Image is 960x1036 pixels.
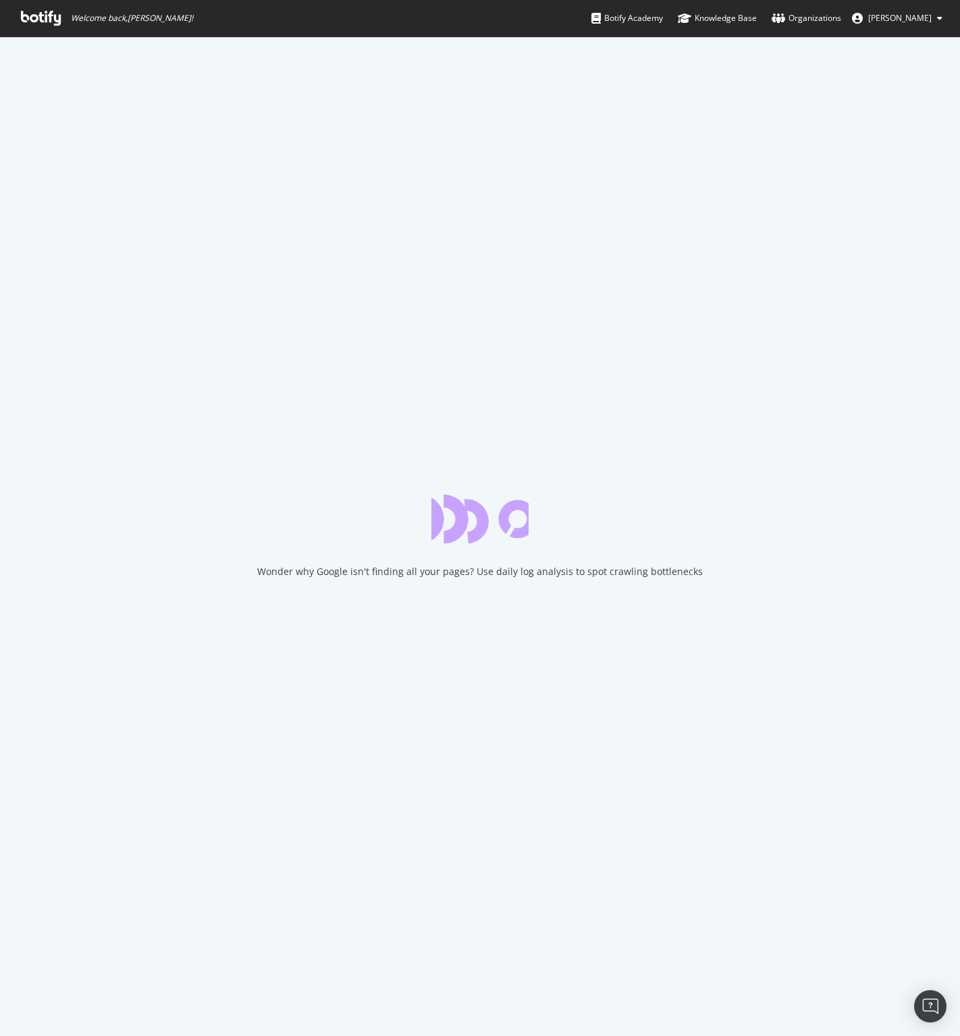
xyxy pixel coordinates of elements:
[591,11,663,25] div: Botify Academy
[678,11,757,25] div: Knowledge Base
[257,565,703,578] div: Wonder why Google isn't finding all your pages? Use daily log analysis to spot crawling bottlenecks
[71,13,193,24] span: Welcome back, [PERSON_NAME] !
[772,11,841,25] div: Organizations
[431,495,529,543] div: animation
[841,7,953,29] button: [PERSON_NAME]
[868,12,932,24] span: Joel Herbert
[914,990,946,1023] div: Open Intercom Messenger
